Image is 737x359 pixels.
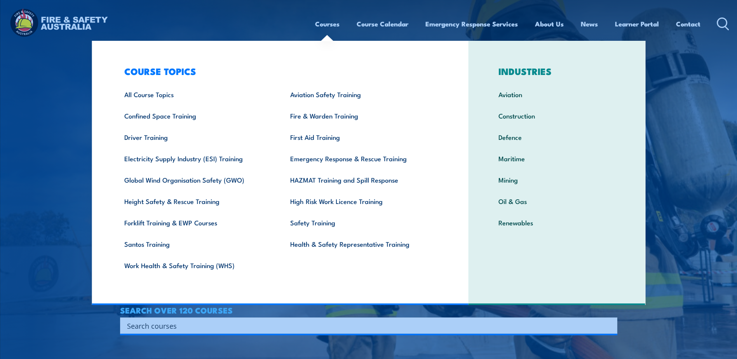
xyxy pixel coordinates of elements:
a: Driver Training [112,126,278,148]
a: Learner Portal [615,14,659,34]
a: Course Calendar [357,14,408,34]
h3: COURSE TOPICS [112,66,444,77]
h4: SEARCH OVER 120 COURSES [120,306,617,314]
form: Search form [129,320,602,331]
a: Work Health & Safety Training (WHS) [112,254,278,276]
a: Health & Safety Representative Training [278,233,444,254]
a: Global Wind Organisation Safety (GWO) [112,169,278,190]
a: Fire & Warden Training [278,105,444,126]
a: News [581,14,598,34]
a: Oil & Gas [486,190,627,212]
a: Electricity Supply Industry (ESI) Training [112,148,278,169]
a: HAZMAT Training and Spill Response [278,169,444,190]
a: All Course Topics [112,84,278,105]
a: Aviation [486,84,627,105]
a: About Us [535,14,564,34]
a: Maritime [486,148,627,169]
a: Defence [486,126,627,148]
a: Courses [315,14,340,34]
button: Search magnifier button [604,320,615,331]
a: Renewables [486,212,627,233]
a: High Risk Work Licence Training [278,190,444,212]
a: Emergency Response & Rescue Training [278,148,444,169]
a: Emergency Response Services [425,14,518,34]
a: Contact [676,14,700,34]
a: Height Safety & Rescue Training [112,190,278,212]
input: Search input [127,320,600,331]
a: First Aid Training [278,126,444,148]
a: Aviation Safety Training [278,84,444,105]
h3: INDUSTRIES [486,66,627,77]
a: Mining [486,169,627,190]
a: Confined Space Training [112,105,278,126]
a: Forklift Training & EWP Courses [112,212,278,233]
a: Santos Training [112,233,278,254]
a: Safety Training [278,212,444,233]
a: Construction [486,105,627,126]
